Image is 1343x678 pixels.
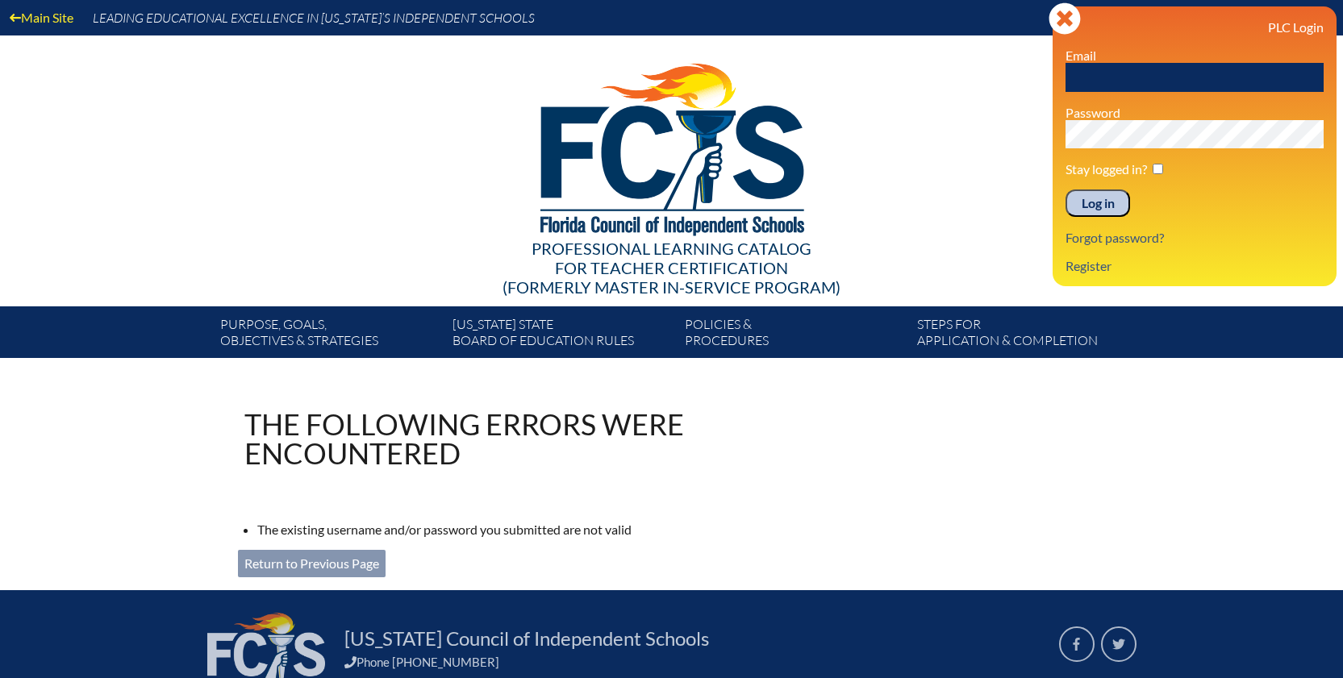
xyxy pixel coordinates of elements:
li: The existing username and/or password you submitted are not valid [257,519,825,540]
a: Return to Previous Page [238,550,386,577]
input: Log in [1066,189,1130,217]
a: [US_STATE] StateBoard of Education rules [446,313,678,358]
div: Phone [PHONE_NUMBER] [344,655,1040,669]
span: for Teacher Certification [555,258,788,277]
a: Purpose, goals,objectives & strategies [214,313,446,358]
h3: PLC Login [1066,19,1324,35]
a: Steps forapplication & completion [911,313,1143,358]
a: Main Site [3,6,80,28]
a: Forgot password? [1059,227,1170,248]
h1: The following errors were encountered [244,410,812,468]
a: Register [1059,255,1118,277]
label: Password [1066,105,1120,120]
a: [US_STATE] Council of Independent Schools [338,626,715,651]
label: Stay logged in? [1066,161,1147,177]
label: Email [1066,48,1096,63]
div: Professional Learning Catalog (formerly Master In-service Program) [207,239,1137,297]
img: FCISlogo221.eps [505,35,838,256]
a: Policies &Procedures [678,313,911,358]
svg: Close [1049,2,1081,35]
